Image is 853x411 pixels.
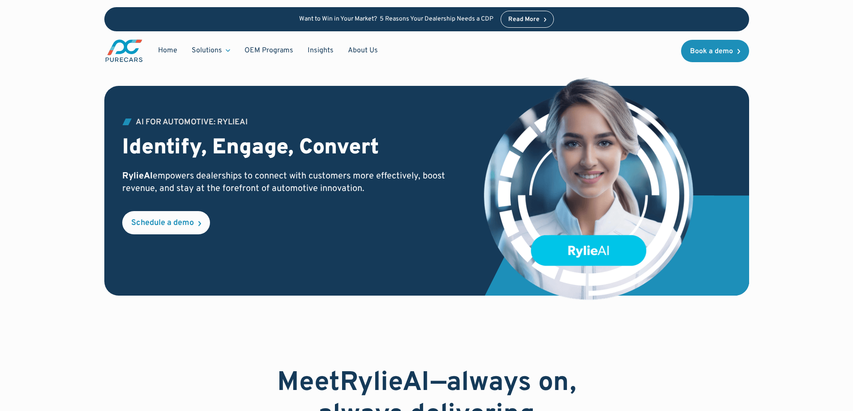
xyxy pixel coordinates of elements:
[508,17,540,23] div: Read More
[136,119,248,127] div: AI for Automotive: RylieAI
[501,11,554,28] a: Read More
[104,38,144,63] img: purecars logo
[122,170,153,182] strong: RylieAI
[184,42,237,59] div: Solutions
[299,16,493,23] p: Want to Win in Your Market? 5 Reasons Your Dealership Needs a CDP
[340,366,431,400] strong: RylieAI
[122,211,210,234] a: Schedule a demo
[482,77,695,302] img: customer data platform illustration
[237,42,300,59] a: OEM Programs
[300,42,341,59] a: Insights
[681,40,749,62] a: Book a demo
[690,48,733,55] div: Book a demo
[192,46,222,55] div: Solutions
[104,38,144,63] a: main
[131,219,194,227] div: Schedule a demo
[151,42,184,59] a: Home
[122,170,469,195] p: empowers dealerships to connect with customers more effectively, boost revenue, and stay at the f...
[341,42,385,59] a: About Us
[122,136,469,161] h2: Identify, Engage, Convert
[277,366,340,400] strong: Meet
